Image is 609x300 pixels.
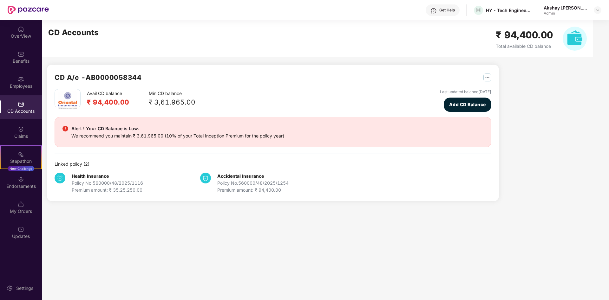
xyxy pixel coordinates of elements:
img: svg+xml;base64,PHN2ZyBpZD0iQ0RfQWNjb3VudHMiIGRhdGEtbmFtZT0iQ0QgQWNjb3VudHMiIHhtbG5zPSJodHRwOi8vd3... [18,101,24,107]
img: svg+xml;base64,PHN2ZyBpZD0iRW1wbG95ZWVzIiB4bWxucz0iaHR0cDovL3d3dy53My5vcmcvMjAwMC9zdmciIHdpZHRoPS... [18,76,24,82]
div: New Challenge [8,166,34,171]
img: svg+xml;base64,PHN2ZyBpZD0iVXBkYXRlZCIgeG1sbnM9Imh0dHA6Ly93d3cudzMub3JnLzIwMDAvc3ZnIiB3aWR0aD0iMj... [18,226,24,233]
img: svg+xml;base64,PHN2ZyB4bWxucz0iaHR0cDovL3d3dy53My5vcmcvMjAwMC9zdmciIHdpZHRoPSIzNCIgaGVpZ2h0PSIzNC... [55,173,65,183]
div: Policy No. 560000/48/2025/1116 [72,180,143,187]
img: svg+xml;base64,PHN2ZyBpZD0iTXlfT3JkZXJzIiBkYXRhLW5hbWU9Ik15IE9yZGVycyIgeG1sbnM9Imh0dHA6Ly93d3cudz... [18,201,24,207]
button: Add CD Balance [444,98,491,112]
div: Premium amount: ₹ 94,400.00 [217,187,289,194]
b: Health Insurance [72,173,109,179]
span: Add CD Balance [449,101,486,108]
img: svg+xml;base64,PHN2ZyBpZD0iU2V0dGluZy0yMHgyMCIgeG1sbnM9Imh0dHA6Ly93d3cudzMub3JnLzIwMDAvc3ZnIiB3aW... [7,285,13,291]
div: HY - Tech Engineers Limited [486,7,530,13]
img: svg+xml;base64,PHN2ZyB4bWxucz0iaHR0cDovL3d3dy53My5vcmcvMjAwMC9zdmciIHhtbG5zOnhsaW5rPSJodHRwOi8vd3... [563,27,587,51]
img: svg+xml;base64,PHN2ZyBpZD0iSGVscC0zMngzMiIgeG1sbnM9Imh0dHA6Ly93d3cudzMub3JnLzIwMDAvc3ZnIiB3aWR0aD... [430,8,437,14]
div: Premium amount: ₹ 35,25,250.00 [72,187,143,194]
div: ₹ 3,61,965.00 [149,97,195,107]
img: svg+xml;base64,PHN2ZyBpZD0iRW5kb3JzZW1lbnRzIiB4bWxucz0iaHR0cDovL3d3dy53My5vcmcvMjAwMC9zdmciIHdpZH... [18,176,24,182]
h2: ₹ 94,400.00 [496,28,553,42]
span: H [476,6,481,14]
div: Stepathon [1,158,41,164]
img: svg+xml;base64,PHN2ZyBpZD0iQmVuZWZpdHMiIHhtbG5zPSJodHRwOi8vd3d3LnczLm9yZy8yMDAwL3N2ZyIgd2lkdGg9Ij... [18,51,24,57]
div: Admin [544,11,588,16]
h2: CD Accounts [48,27,99,39]
img: svg+xml;base64,PHN2ZyBpZD0iRGFuZ2VyX2FsZXJ0IiBkYXRhLW5hbWU9IkRhbmdlciBhbGVydCIgeG1sbnM9Imh0dHA6Ly... [62,126,68,131]
div: Avail CD balance [87,90,139,107]
div: Policy No. 560000/48/2025/1254 [217,180,289,187]
div: Akshay [PERSON_NAME] [544,5,588,11]
img: svg+xml;base64,PHN2ZyB4bWxucz0iaHR0cDovL3d3dy53My5vcmcvMjAwMC9zdmciIHdpZHRoPSIzNCIgaGVpZ2h0PSIzNC... [200,173,211,183]
div: Settings [14,285,35,291]
img: svg+xml;base64,PHN2ZyB4bWxucz0iaHR0cDovL3d3dy53My5vcmcvMjAwMC9zdmciIHdpZHRoPSIyMSIgaGVpZ2h0PSIyMC... [18,151,24,157]
div: We recommend you maintain ₹ 3,61,965.00 (10% of your Total Inception Premium for the policy year) [71,132,284,139]
b: Accidental Insurance [217,173,264,179]
img: svg+xml;base64,PHN2ZyB4bWxucz0iaHR0cDovL3d3dy53My5vcmcvMjAwMC9zdmciIHdpZHRoPSIyNSIgaGVpZ2h0PSIyNS... [483,73,491,81]
h2: ₹ 94,400.00 [87,97,129,107]
img: svg+xml;base64,PHN2ZyBpZD0iRHJvcGRvd24tMzJ4MzIiIHhtbG5zPSJodHRwOi8vd3d3LnczLm9yZy8yMDAwL3N2ZyIgd2... [595,8,600,13]
h2: CD A/c - AB0000058344 [55,72,141,83]
img: oi.png [56,89,79,112]
div: Get Help [439,8,455,13]
span: Total available CD balance [496,43,551,49]
div: Linked policy ( 2 ) [55,161,491,168]
img: svg+xml;base64,PHN2ZyBpZD0iQ2xhaW0iIHhtbG5zPSJodHRwOi8vd3d3LnczLm9yZy8yMDAwL3N2ZyIgd2lkdGg9IjIwIi... [18,126,24,132]
div: Min CD balance [149,90,195,107]
img: svg+xml;base64,PHN2ZyBpZD0iSG9tZSIgeG1sbnM9Imh0dHA6Ly93d3cudzMub3JnLzIwMDAvc3ZnIiB3aWR0aD0iMjAiIG... [18,26,24,32]
div: Alert ! Your CD Balance is Low. [71,125,284,132]
img: New Pazcare Logo [8,6,49,14]
div: Last updated balance [DATE] [440,89,491,95]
